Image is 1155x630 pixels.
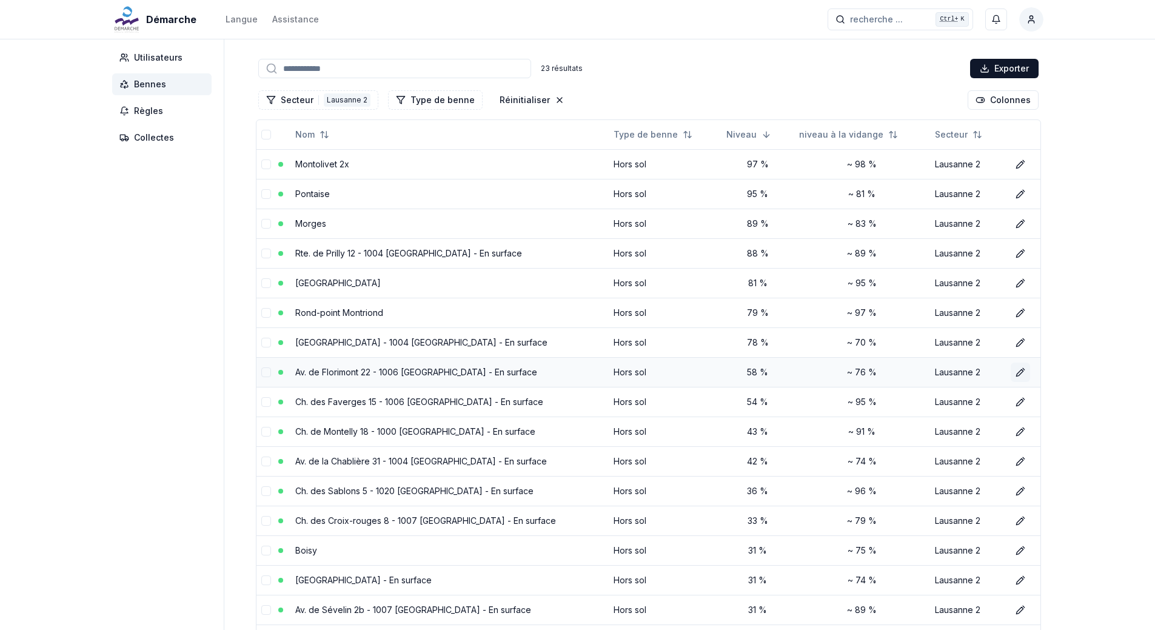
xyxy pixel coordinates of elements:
div: Langue [226,13,258,25]
div: ~ 95 % [799,277,926,289]
td: Hors sol [609,357,721,387]
div: ~ 96 % [799,485,926,497]
td: Hors sol [609,595,721,625]
div: ~ 91 % [799,426,926,438]
div: ~ 98 % [799,158,926,170]
a: Ch. des Croix-rouges 8 - 1007 [GEOGRAPHIC_DATA] - En surface [295,515,556,526]
div: 31 % [726,604,789,616]
div: ~ 89 % [799,247,926,260]
td: Hors sol [609,298,721,327]
a: [GEOGRAPHIC_DATA] - En surface [295,575,432,585]
button: Not sorted. Click to sort ascending. [928,125,989,144]
div: ~ 89 % [799,604,926,616]
td: Hors sol [609,417,721,446]
div: 31 % [726,574,789,586]
button: select-row [261,278,271,288]
div: 33 % [726,515,789,527]
a: Montolivet 2x [295,159,349,169]
button: select-row [261,249,271,258]
td: Hors sol [609,387,721,417]
a: Rond-point Montriond [295,307,383,318]
a: Morges [295,218,326,229]
span: Secteur [935,129,968,141]
div: 42 % [726,455,789,467]
div: 43 % [726,426,789,438]
div: 79 % [726,307,789,319]
button: select-row [261,486,271,496]
button: Sorted descending. Click to sort ascending. [719,125,778,144]
td: Lausanne 2 [930,327,1006,357]
div: 89 % [726,218,789,230]
div: ~ 76 % [799,366,926,378]
a: Pontaise [295,189,330,199]
div: 54 % [726,396,789,408]
div: 95 % [726,188,789,200]
div: ~ 79 % [799,515,926,527]
button: Langue [226,12,258,27]
button: select-row [261,338,271,347]
a: Av. de Florimont 22 - 1006 [GEOGRAPHIC_DATA] - En surface [295,367,537,377]
div: 36 % [726,485,789,497]
td: Hors sol [609,506,721,535]
span: Nom [295,129,315,141]
button: select-all [261,130,271,139]
div: ~ 74 % [799,574,926,586]
div: ~ 81 % [799,188,926,200]
button: select-row [261,457,271,466]
button: Filtrer les lignes [388,90,483,110]
button: select-row [261,308,271,318]
td: Lausanne 2 [930,387,1006,417]
td: Lausanne 2 [930,565,1006,595]
td: Lausanne 2 [930,595,1006,625]
td: Hors sol [609,565,721,595]
span: recherche ... [850,13,903,25]
span: Collectes [134,132,174,144]
span: Bennes [134,78,166,90]
td: Lausanne 2 [930,417,1006,446]
div: 31 % [726,545,789,557]
td: Hors sol [609,535,721,565]
button: select-row [261,159,271,169]
div: 23 résultats [541,64,583,73]
button: Exporter [970,59,1039,78]
div: ~ 70 % [799,337,926,349]
button: select-row [261,575,271,585]
a: Règles [112,100,216,122]
img: Démarche Logo [112,5,141,34]
td: Hors sol [609,179,721,209]
button: Filtrer les lignes [258,90,378,110]
td: Lausanne 2 [930,298,1006,327]
span: Règles [134,105,163,117]
button: recherche ...Ctrl+K [828,8,973,30]
button: Réinitialiser les filtres [492,90,572,110]
div: 97 % [726,158,789,170]
a: Ch. des Faverges 15 - 1006 [GEOGRAPHIC_DATA] - En surface [295,397,543,407]
td: Lausanne 2 [930,238,1006,268]
span: Type de benne [614,129,678,141]
button: Cocher les colonnes [968,90,1039,110]
a: Démarche [112,12,201,27]
a: Bennes [112,73,216,95]
td: Hors sol [609,209,721,238]
div: 81 % [726,277,789,289]
td: Lausanne 2 [930,209,1006,238]
td: Hors sol [609,476,721,506]
td: Hors sol [609,238,721,268]
button: select-row [261,367,271,377]
button: select-row [261,219,271,229]
div: Lausanne 2 [324,93,370,107]
span: Démarche [146,12,196,27]
div: ~ 75 % [799,545,926,557]
td: Lausanne 2 [930,179,1006,209]
div: 58 % [726,366,789,378]
a: Utilisateurs [112,47,216,69]
td: Lausanne 2 [930,535,1006,565]
div: ~ 97 % [799,307,926,319]
button: select-row [261,546,271,555]
div: 88 % [726,247,789,260]
a: Ch. de Montelly 18 - 1000 [GEOGRAPHIC_DATA] - En surface [295,426,535,437]
td: Lausanne 2 [930,446,1006,476]
td: Lausanne 2 [930,268,1006,298]
button: select-row [261,516,271,526]
a: Ch. des Sablons 5 - 1020 [GEOGRAPHIC_DATA] - En surface [295,486,534,496]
